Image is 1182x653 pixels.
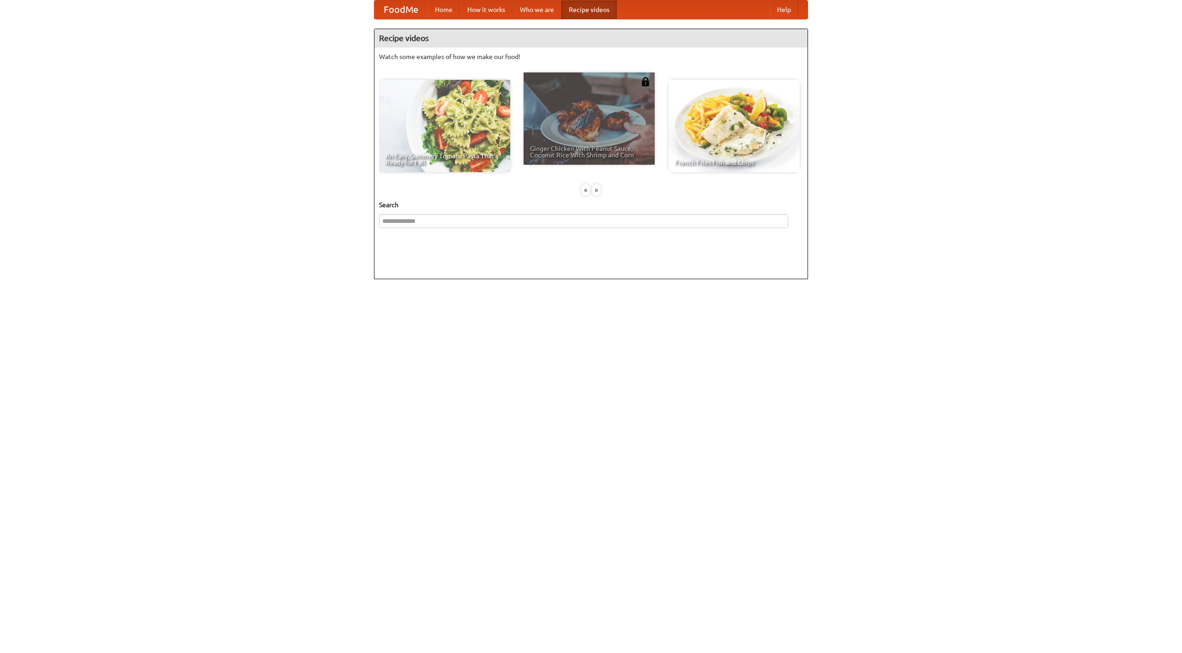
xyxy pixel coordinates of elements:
[561,0,617,19] a: Recipe videos
[428,0,460,19] a: Home
[669,80,800,172] a: French Fries Fish and Chips
[513,0,561,19] a: Who we are
[581,184,590,196] div: «
[386,153,504,166] span: An Easy, Summery Tomato Pasta That's Ready for Fall
[675,159,793,166] span: French Fries Fish and Chips
[379,80,510,172] a: An Easy, Summery Tomato Pasta That's Ready for Fall
[379,200,803,210] h5: Search
[460,0,513,19] a: How it works
[641,77,650,86] img: 483408.png
[374,0,428,19] a: FoodMe
[592,184,601,196] div: »
[770,0,798,19] a: Help
[379,52,803,61] p: Watch some examples of how we make our food!
[374,29,808,48] h4: Recipe videos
